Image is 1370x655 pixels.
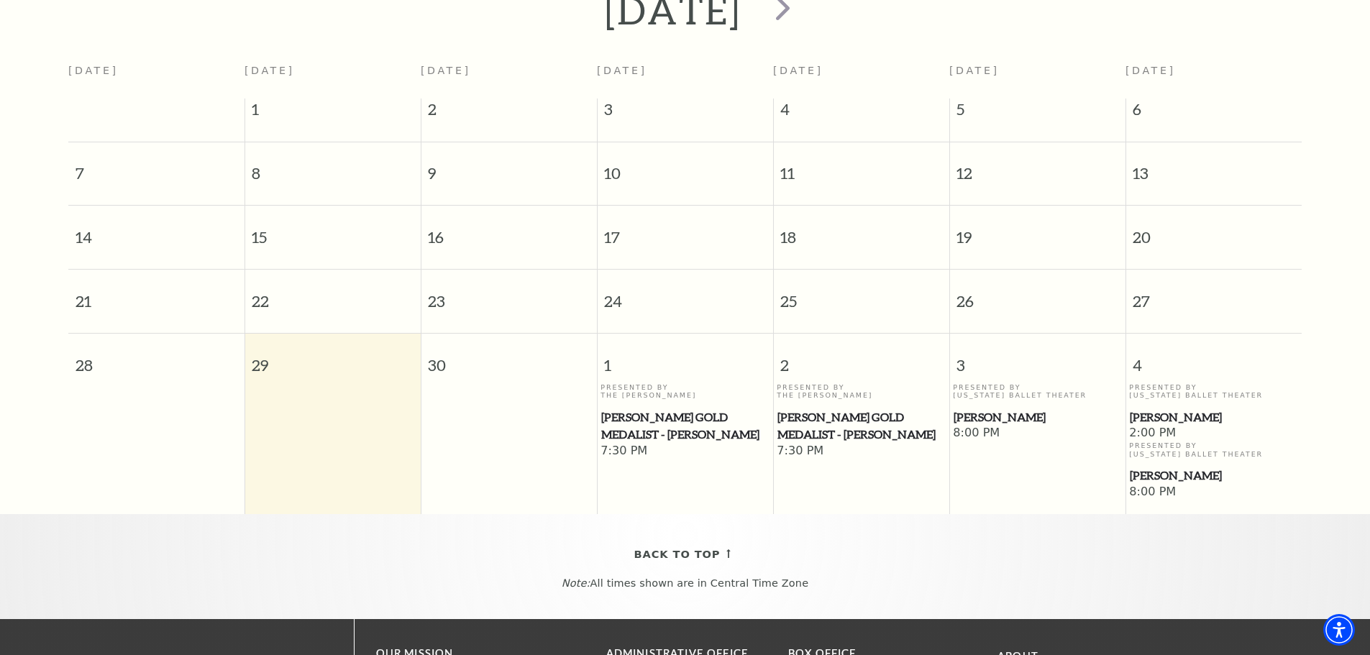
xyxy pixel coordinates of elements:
p: All times shown are in Central Time Zone [14,577,1356,590]
span: 19 [950,206,1125,255]
p: Presented By The [PERSON_NAME] [777,383,946,400]
span: [DATE] [597,65,647,76]
p: Presented By The [PERSON_NAME] [600,383,770,400]
span: [DATE] [421,65,471,76]
span: 9 [421,142,597,192]
span: 10 [598,142,773,192]
p: Presented By [US_STATE] Ballet Theater [1129,383,1298,400]
span: 20 [1126,206,1302,255]
span: 26 [950,270,1125,319]
span: [DATE] [773,65,823,76]
span: 6 [1126,99,1302,127]
span: 30 [421,334,597,383]
span: 4 [1126,334,1302,383]
span: 2 [421,99,597,127]
span: 17 [598,206,773,255]
p: Presented By [US_STATE] Ballet Theater [953,383,1122,400]
span: 4 [774,99,949,127]
span: 1 [598,334,773,383]
span: 15 [245,206,421,255]
span: 3 [950,334,1125,383]
span: 12 [950,142,1125,192]
span: [DATE] [245,65,295,76]
th: [DATE] [68,56,245,99]
span: [DATE] [1125,65,1176,76]
span: 3 [598,99,773,127]
span: 8:00 PM [953,426,1122,441]
span: [PERSON_NAME] Gold Medalist - [PERSON_NAME] [601,408,769,444]
span: [PERSON_NAME] [1130,467,1297,485]
div: Accessibility Menu [1323,614,1355,646]
span: [PERSON_NAME] [954,408,1121,426]
span: 7 [68,142,245,192]
span: 14 [68,206,245,255]
span: 25 [774,270,949,319]
span: 21 [68,270,245,319]
span: 7:30 PM [600,444,770,459]
p: Presented By [US_STATE] Ballet Theater [1129,441,1298,458]
span: 8 [245,142,421,192]
span: 16 [421,206,597,255]
span: 2 [774,334,949,383]
span: [PERSON_NAME] [1130,408,1297,426]
span: 2:00 PM [1129,426,1298,441]
span: 23 [421,270,597,319]
span: 27 [1126,270,1302,319]
span: 28 [68,334,245,383]
span: 8:00 PM [1129,485,1298,500]
span: 5 [950,99,1125,127]
span: 22 [245,270,421,319]
span: 1 [245,99,421,127]
span: 11 [774,142,949,192]
span: Back To Top [634,546,721,564]
span: 29 [245,334,421,383]
span: 13 [1126,142,1302,192]
span: [DATE] [949,65,1000,76]
span: [PERSON_NAME] Gold Medalist - [PERSON_NAME] [777,408,945,444]
span: 7:30 PM [777,444,946,459]
span: 18 [774,206,949,255]
em: Note: [562,577,590,589]
span: 24 [598,270,773,319]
